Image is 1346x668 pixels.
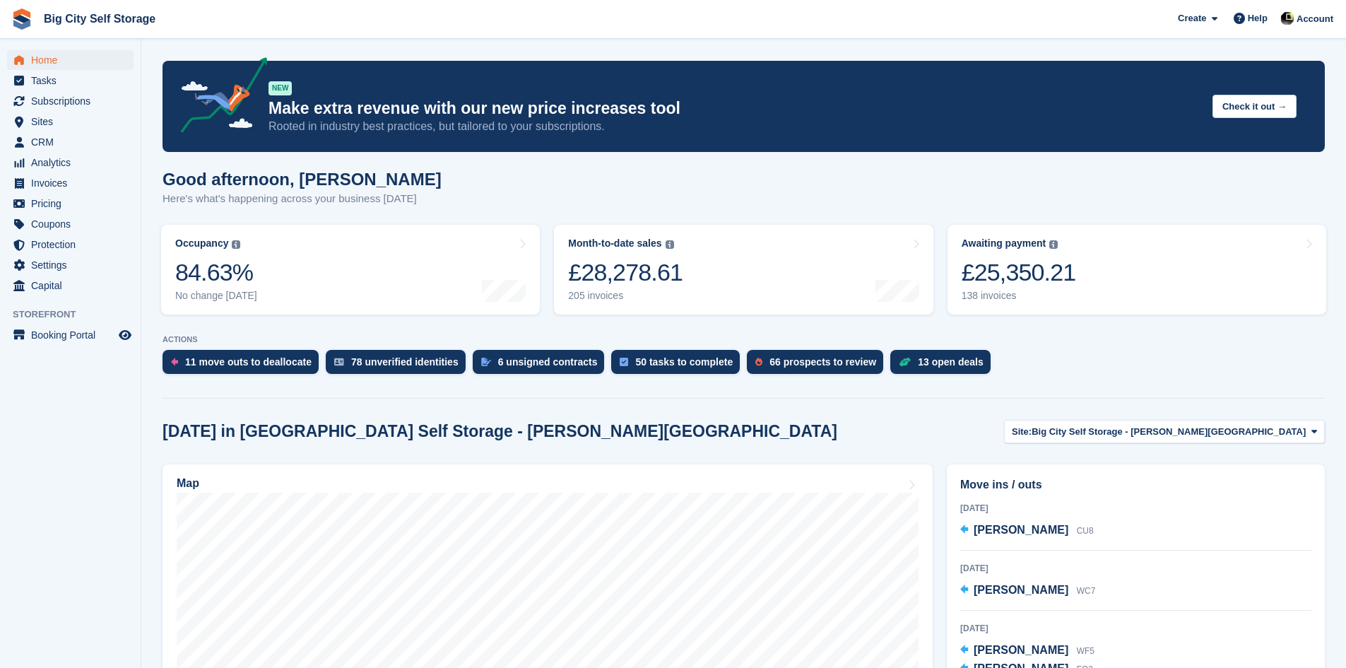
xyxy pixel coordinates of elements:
[31,153,116,172] span: Analytics
[163,422,837,441] h2: [DATE] in [GEOGRAPHIC_DATA] Self Storage - [PERSON_NAME][GEOGRAPHIC_DATA]
[960,502,1311,515] div: [DATE]
[1297,12,1333,26] span: Account
[1280,11,1294,25] img: Patrick Nevin
[611,350,747,381] a: 50 tasks to complete
[7,173,134,193] a: menu
[635,356,733,368] div: 50 tasks to complete
[31,91,116,111] span: Subscriptions
[175,258,257,287] div: 84.63%
[7,132,134,152] a: menu
[171,358,178,366] img: move_outs_to_deallocate_icon-f764333ba52eb49d3ac5e1228854f67142a1ed5810a6f6cc68b1a99e826820c5.svg
[13,307,141,322] span: Storefront
[268,98,1201,119] p: Make extra revenue with our new price increases tool
[1077,646,1094,656] span: WF5
[769,356,876,368] div: 66 prospects to review
[31,214,116,234] span: Coupons
[960,622,1311,635] div: [DATE]
[7,276,134,295] a: menu
[351,356,459,368] div: 78 unverified identities
[268,81,292,95] div: NEW
[666,240,674,249] img: icon-info-grey-7440780725fd019a000dd9b08b2336e03edf1995a4989e88bcd33f0948082b44.svg
[481,358,491,366] img: contract_signature_icon-13c848040528278c33f63329250d36e43548de30e8caae1d1a13099fd9432cc5.svg
[117,327,134,344] a: Preview store
[890,350,998,381] a: 13 open deals
[175,238,228,250] div: Occupancy
[163,335,1325,344] p: ACTIONS
[7,325,134,345] a: menu
[755,358,762,366] img: prospect-51fa495bee0391a8d652442698ab0144808aea92771e9ea1ae160a38d050c398.svg
[899,357,911,367] img: deal-1b604bf984904fb50ccaf53a9ad4b4a5d6e5aea283cecdc64d6e3604feb123c2.svg
[7,50,134,70] a: menu
[169,57,268,138] img: price-adjustments-announcement-icon-8257ccfd72463d97f412b2fc003d46551f7dbcb40ab6d574587a9cd5c0d94...
[7,214,134,234] a: menu
[974,644,1068,656] span: [PERSON_NAME]
[747,350,890,381] a: 66 prospects to review
[7,255,134,275] a: menu
[7,112,134,131] a: menu
[1012,425,1032,439] span: Site:
[568,238,661,250] div: Month-to-date sales
[31,132,116,152] span: CRM
[7,153,134,172] a: menu
[177,477,199,490] h2: Map
[31,112,116,131] span: Sites
[268,119,1201,134] p: Rooted in industry best practices, but tailored to your subscriptions.
[326,350,473,381] a: 78 unverified identities
[7,235,134,254] a: menu
[568,290,683,302] div: 205 invoices
[31,50,116,70] span: Home
[7,91,134,111] a: menu
[918,356,984,368] div: 13 open deals
[1178,11,1206,25] span: Create
[960,642,1094,660] a: [PERSON_NAME] WF5
[620,358,628,366] img: task-75834270c22a3079a89374b754ae025e5fb1db73e45f91037f5363f120a921f8.svg
[11,8,33,30] img: stora-icon-8386f47178a22dfd0bd8f6a31ec36ba5ce8667c1dd55bd0f319d3a0aa187defe.svg
[31,276,116,295] span: Capital
[7,71,134,90] a: menu
[185,356,312,368] div: 11 move outs to deallocate
[960,476,1311,493] h2: Move ins / outs
[498,356,598,368] div: 6 unsigned contracts
[31,173,116,193] span: Invoices
[163,191,442,207] p: Here's what's happening across your business [DATE]
[161,225,540,315] a: Occupancy 84.63% No change [DATE]
[31,255,116,275] span: Settings
[962,238,1046,250] div: Awaiting payment
[31,194,116,213] span: Pricing
[962,258,1076,287] div: £25,350.21
[1077,586,1096,596] span: WC7
[962,290,1076,302] div: 138 invoices
[38,7,161,30] a: Big City Self Storage
[974,524,1068,536] span: [PERSON_NAME]
[7,194,134,213] a: menu
[960,522,1094,540] a: [PERSON_NAME] CU8
[473,350,612,381] a: 6 unsigned contracts
[175,290,257,302] div: No change [DATE]
[974,584,1068,596] span: [PERSON_NAME]
[568,258,683,287] div: £28,278.61
[960,562,1311,575] div: [DATE]
[960,582,1095,600] a: [PERSON_NAME] WC7
[163,170,442,189] h1: Good afternoon, [PERSON_NAME]
[1248,11,1268,25] span: Help
[163,350,326,381] a: 11 move outs to deallocate
[31,71,116,90] span: Tasks
[1212,95,1297,118] button: Check it out →
[947,225,1326,315] a: Awaiting payment £25,350.21 138 invoices
[554,225,933,315] a: Month-to-date sales £28,278.61 205 invoices
[31,235,116,254] span: Protection
[1004,420,1325,443] button: Site: Big City Self Storage - [PERSON_NAME][GEOGRAPHIC_DATA]
[232,240,240,249] img: icon-info-grey-7440780725fd019a000dd9b08b2336e03edf1995a4989e88bcd33f0948082b44.svg
[334,358,344,366] img: verify_identity-adf6edd0f0f0b5bbfe63781bf79b02c33cf7c696d77639b501bdc392416b5a36.svg
[1049,240,1058,249] img: icon-info-grey-7440780725fd019a000dd9b08b2336e03edf1995a4989e88bcd33f0948082b44.svg
[31,325,116,345] span: Booking Portal
[1077,526,1094,536] span: CU8
[1032,425,1306,439] span: Big City Self Storage - [PERSON_NAME][GEOGRAPHIC_DATA]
